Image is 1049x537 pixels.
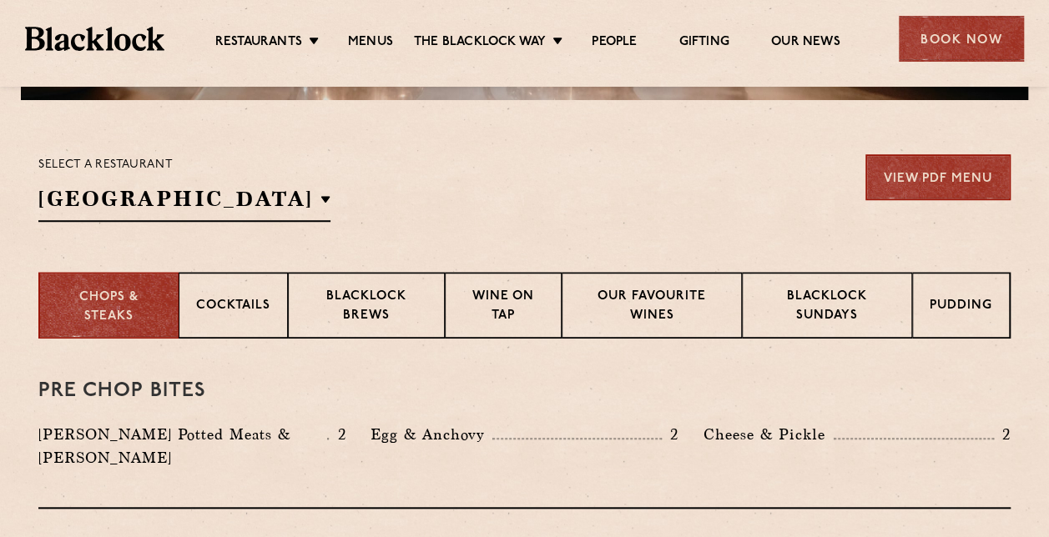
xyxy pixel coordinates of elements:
[592,34,637,53] a: People
[930,297,992,318] p: Pudding
[678,34,729,53] a: Gifting
[371,423,492,446] p: Egg & Anchovy
[579,288,724,327] p: Our favourite wines
[38,380,1011,402] h3: Pre Chop Bites
[38,154,330,176] p: Select a restaurant
[25,27,164,50] img: BL_Textured_Logo-footer-cropped.svg
[329,424,345,445] p: 2
[196,297,270,318] p: Cocktails
[994,424,1011,445] p: 2
[899,16,1024,62] div: Book Now
[759,288,895,327] p: Blacklock Sundays
[305,288,427,327] p: Blacklock Brews
[38,184,330,222] h2: [GEOGRAPHIC_DATA]
[865,154,1011,200] a: View PDF Menu
[462,288,544,327] p: Wine on Tap
[704,423,834,446] p: Cheese & Pickle
[662,424,678,445] p: 2
[348,34,393,53] a: Menus
[57,289,161,326] p: Chops & Steaks
[414,34,546,53] a: The Blacklock Way
[771,34,840,53] a: Our News
[38,423,327,469] p: [PERSON_NAME] Potted Meats & [PERSON_NAME]
[215,34,302,53] a: Restaurants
